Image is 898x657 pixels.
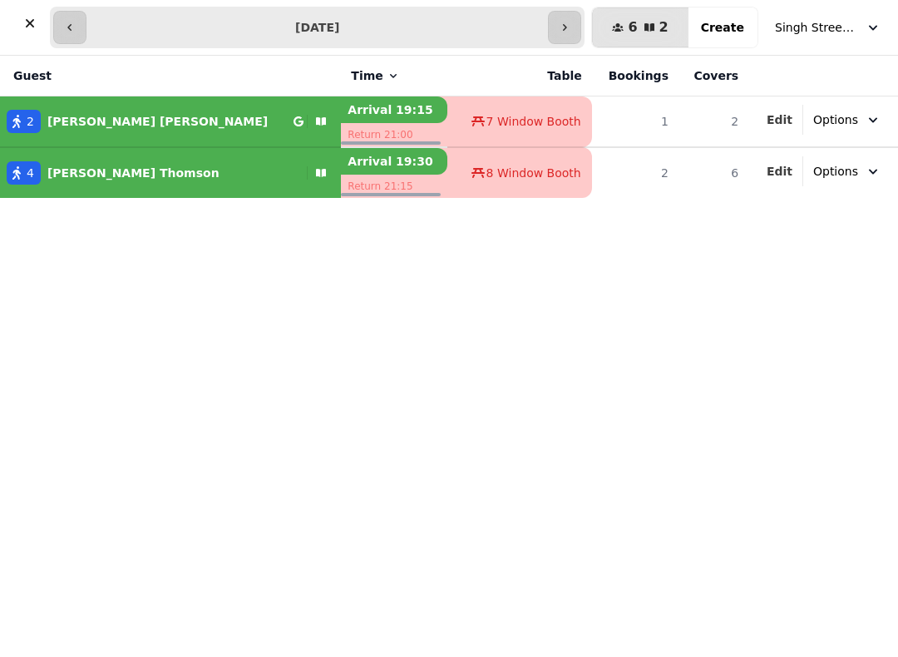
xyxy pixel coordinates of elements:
span: Edit [767,114,792,126]
span: 2 [27,113,34,130]
p: Arrival 19:30 [341,148,447,175]
button: Options [803,105,891,135]
p: [PERSON_NAME] Thomson [47,165,220,181]
span: Create [701,22,744,33]
span: 4 [27,165,34,181]
button: Edit [767,111,792,128]
td: 2 [592,147,678,198]
p: [PERSON_NAME] [PERSON_NAME] [47,113,268,130]
td: 6 [678,147,748,198]
span: 7 Window Booth [486,113,581,130]
button: Edit [767,163,792,180]
span: Options [813,111,858,128]
span: 6 [628,21,637,34]
button: Options [803,156,891,186]
td: 2 [678,96,748,148]
span: Time [351,67,382,84]
p: Return 21:00 [341,123,447,146]
span: Edit [767,165,792,177]
button: Create [688,7,757,47]
th: Covers [678,56,748,96]
span: 2 [659,21,669,34]
th: Table [447,56,591,96]
p: Return 21:15 [341,175,447,198]
p: Arrival 19:15 [341,96,447,123]
span: Singh Street Bruntsfield [775,19,858,36]
button: 62 [592,7,688,47]
button: Time [351,67,399,84]
span: Options [813,163,858,180]
button: Singh Street Bruntsfield [765,12,891,42]
span: 8 Window Booth [486,165,581,181]
td: 1 [592,96,678,148]
th: Bookings [592,56,678,96]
